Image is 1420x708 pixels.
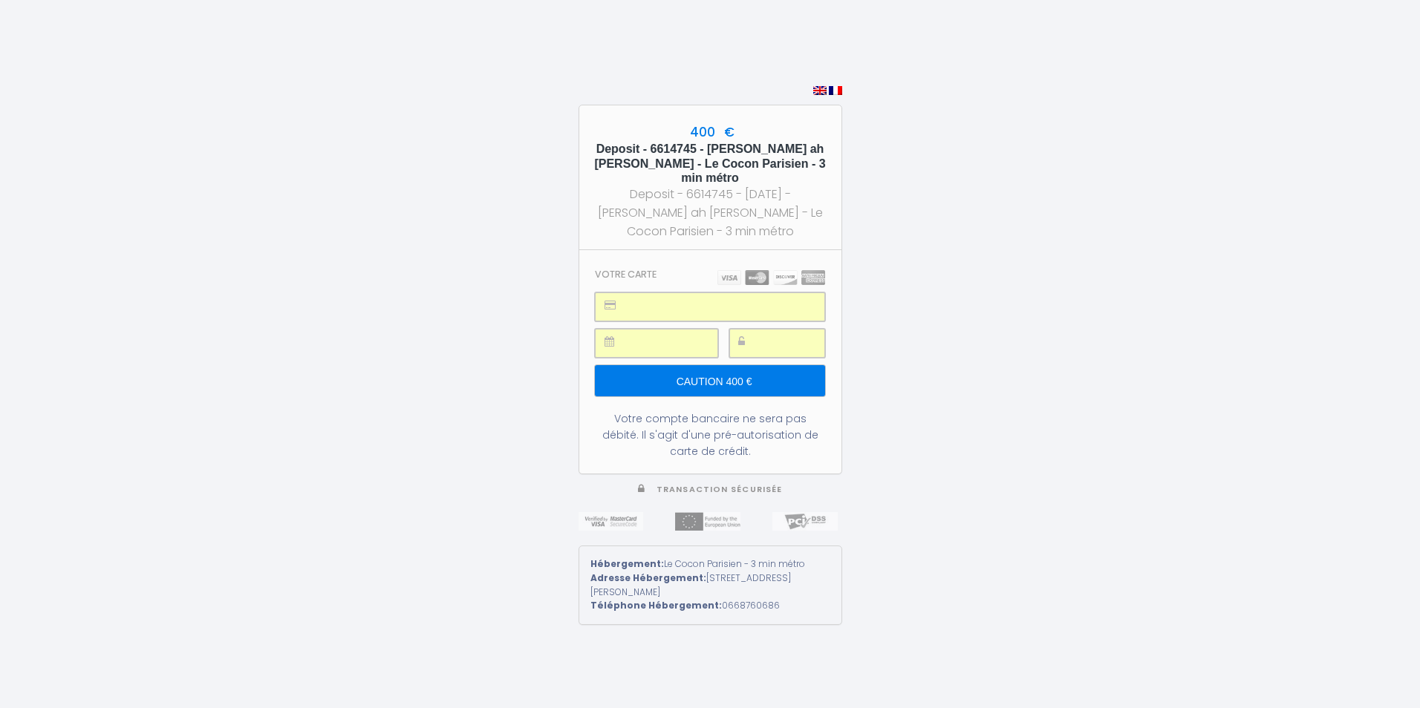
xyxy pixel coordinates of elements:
h3: Votre carte [595,269,657,280]
div: Deposit - 6614745 - [DATE] - [PERSON_NAME] ah [PERSON_NAME] - Le Cocon Parisien - 3 min métro [593,185,828,240]
span: 400 € [686,123,735,141]
img: carts.png [717,270,825,285]
div: [STREET_ADDRESS][PERSON_NAME] [590,571,830,600]
div: 0668760686 [590,599,830,613]
iframe: Cadre sécurisé pour la saisie du numéro de carte [628,293,824,321]
iframe: Cadre sécurisé pour la saisie du code de sécurité CVC [763,330,824,357]
img: fr.png [829,86,842,95]
strong: Adresse Hébergement: [590,571,706,584]
iframe: Cadre sécurisé pour la saisie de la date d'expiration [628,330,717,357]
strong: Hébergement: [590,557,664,570]
strong: Téléphone Hébergement: [590,599,722,612]
div: Le Cocon Parisien - 3 min métro [590,557,830,571]
input: Caution 400 € [595,365,824,396]
img: en.png [813,86,827,95]
h5: Deposit - 6614745 - [PERSON_NAME] ah [PERSON_NAME] - Le Cocon Parisien - 3 min métro [593,142,828,185]
span: Transaction sécurisée [657,484,782,495]
div: Votre compte bancaire ne sera pas débité. Il s'agit d'une pré-autorisation de carte de crédit. [595,410,824,459]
